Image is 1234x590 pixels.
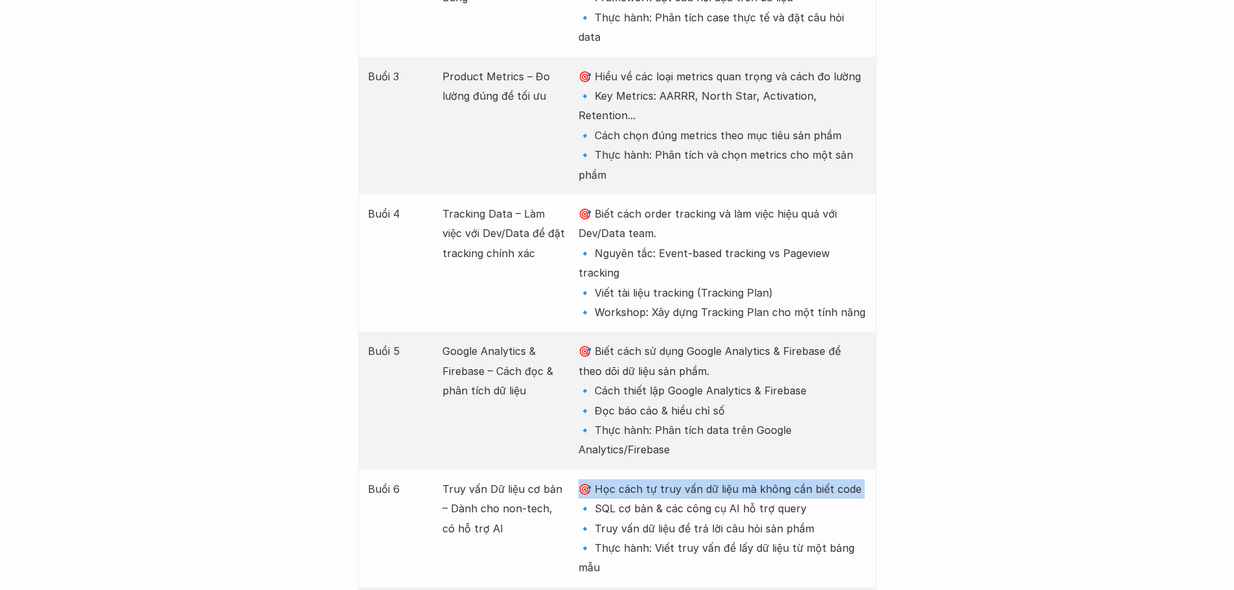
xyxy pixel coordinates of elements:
p: Buổi 4 [368,204,429,223]
p: Truy vấn Dữ liệu cơ bản – Dành cho non-tech, có hỗ trợ AI [442,479,566,538]
p: 🎯 Biết cách order tracking và làm việc hiệu quả với Dev/Data team. 🔹 Nguyên tắc: Event-based trac... [578,204,866,322]
p: Google Analytics & Firebase – Cách đọc & phân tích dữ liệu [442,341,566,400]
p: Buổi 5 [368,341,429,361]
p: Tracking Data – Làm việc với Dev/Data để đặt tracking chính xác [442,204,566,263]
p: Product Metrics – Đo lường đúng để tối ưu [442,67,566,106]
p: Buổi 3 [368,67,429,86]
p: 🎯 Học cách tự truy vấn dữ liệu mà không cần biết code 🔹 SQL cơ bản & các công cụ AI hỗ trợ query ... [578,479,866,578]
p: Buổi 6 [368,479,429,499]
p: 🎯 Biết cách sử dụng Google Analytics & Firebase để theo dõi dữ liệu sản phẩm. 🔹 Cách thiết lập Go... [578,341,866,459]
p: 🎯 Hiểu về các loại metrics quan trọng và cách đo lường 🔹 Key Metrics: AARRR, North Star, Activati... [578,67,866,185]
